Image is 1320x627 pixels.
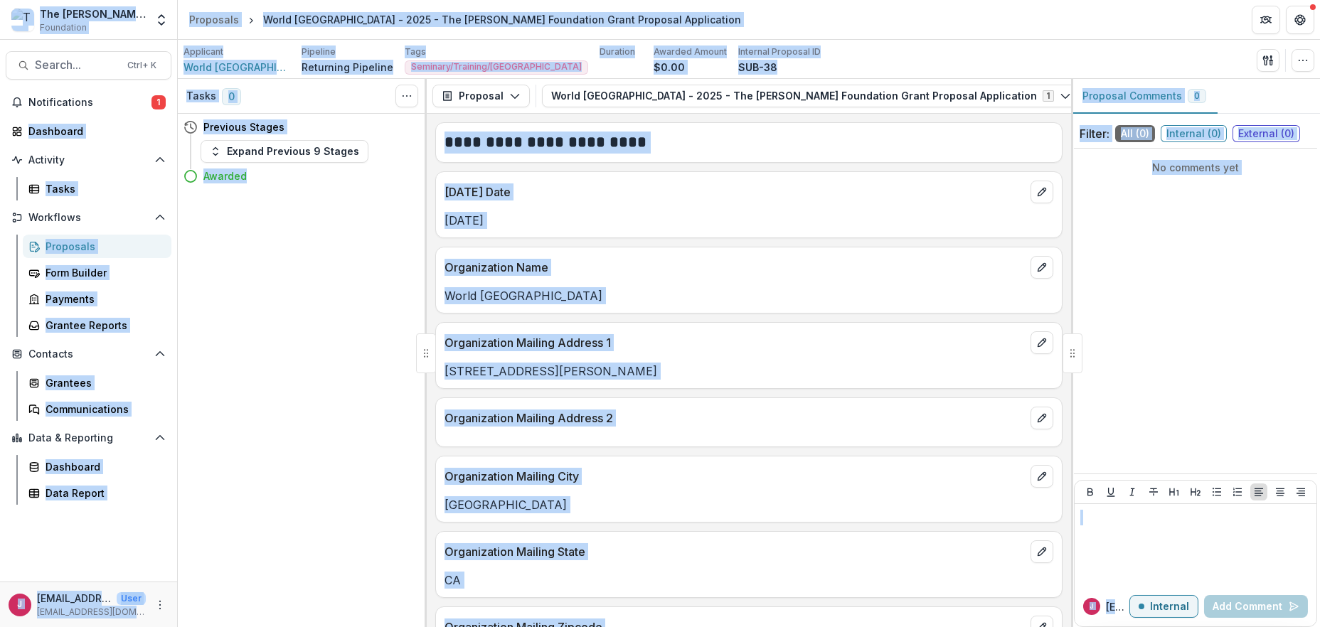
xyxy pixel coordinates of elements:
span: Contacts [28,348,149,360]
a: World [GEOGRAPHIC_DATA] [183,60,290,75]
button: Ordered List [1229,483,1246,500]
p: [EMAIL_ADDRESS][DOMAIN_NAME] [1106,599,1129,614]
div: World [GEOGRAPHIC_DATA] - 2025 - The [PERSON_NAME] Foundation Grant Proposal Application [263,12,741,27]
p: Awarded Amount [654,45,727,58]
span: External ( 0 ) [1233,125,1300,142]
div: Payments [46,291,160,306]
p: Tags [405,45,426,58]
p: CA [445,572,1053,589]
p: [EMAIL_ADDRESS][DOMAIN_NAME] [37,591,111,606]
button: Add Comment [1204,595,1308,618]
span: 0 [1194,91,1200,101]
p: $0.00 [654,60,685,75]
div: Communications [46,402,160,417]
button: edit [1031,181,1053,203]
p: [EMAIL_ADDRESS][DOMAIN_NAME] [37,606,146,618]
button: Open Data & Reporting [6,427,171,449]
div: Proposals [46,239,160,254]
div: Grantee Reports [46,318,160,333]
button: Open Contacts [6,343,171,365]
button: Open entity switcher [151,6,171,34]
p: Duration [600,45,635,58]
div: Form Builder [46,265,160,280]
button: Bullet List [1208,483,1225,500]
span: Notifications [28,97,151,109]
button: Strike [1145,483,1162,500]
div: Data Report [46,486,160,500]
a: Communications [23,397,171,421]
div: jcline@bolickfoundation.org [1090,603,1094,610]
button: Search... [6,51,171,80]
p: Returning Pipeline [302,60,393,75]
button: Align Left [1250,483,1267,500]
button: Align Center [1272,483,1289,500]
span: Data & Reporting [28,432,149,444]
span: All ( 0 ) [1115,125,1155,142]
p: Organization Mailing Address 1 [445,334,1025,351]
button: Bold [1082,483,1099,500]
button: More [151,596,169,613]
button: Proposal Comments [1071,79,1218,114]
button: edit [1031,540,1053,563]
button: Partners [1252,6,1280,34]
p: Internal Proposal ID [738,45,821,58]
span: Search... [35,58,119,72]
button: Get Help [1286,6,1314,34]
p: Organization Name [445,259,1025,276]
button: edit [1031,256,1053,279]
p: User [117,592,146,605]
p: Organization Mailing City [445,468,1025,485]
p: Internal [1150,601,1189,613]
div: Dashboard [28,124,160,139]
div: jcline@bolickfoundation.org [18,600,23,609]
span: 1 [151,95,166,109]
nav: breadcrumb [183,9,747,30]
div: Proposals [189,12,239,27]
a: Data Report [23,481,171,505]
a: Dashboard [23,455,171,478]
p: Filter: [1080,125,1109,142]
a: Payments [23,287,171,311]
button: Notifications1 [6,91,171,114]
button: Align Right [1292,483,1309,500]
button: Expand Previous 9 Stages [201,140,368,163]
p: Organization Mailing State [445,543,1025,560]
a: Form Builder [23,261,171,284]
button: World [GEOGRAPHIC_DATA] - 2025 - The [PERSON_NAME] Foundation Grant Proposal Application1 [542,85,1080,107]
button: Open Activity [6,149,171,171]
a: Tasks [23,177,171,200]
div: Tasks [46,181,160,196]
h4: Previous Stages [203,119,284,134]
span: Workflows [28,212,149,224]
button: Internal [1129,595,1198,618]
span: Foundation [40,21,87,34]
button: Heading 1 [1166,483,1183,500]
a: Grantees [23,371,171,395]
p: [DATE] [445,212,1053,229]
div: Dashboard [46,459,160,474]
div: Grantees [46,375,160,390]
button: Proposal [432,85,530,107]
p: Applicant [183,45,223,58]
p: SUB-38 [738,60,777,75]
p: [GEOGRAPHIC_DATA] [445,496,1053,513]
span: Internal ( 0 ) [1161,125,1227,142]
button: edit [1031,407,1053,429]
a: Proposals [23,235,171,258]
span: Activity [28,154,149,166]
button: Heading 2 [1187,483,1204,500]
span: Seminary/Training/[GEOGRAPHIC_DATA] [411,62,582,72]
button: Open Workflows [6,206,171,229]
h4: Awarded [203,168,247,183]
p: Organization Mailing Address 2 [445,409,1025,427]
p: Pipeline [302,45,336,58]
a: Dashboard [6,119,171,143]
button: edit [1031,465,1053,488]
img: The Bolick Foundation [11,9,34,31]
button: Toggle View Cancelled Tasks [395,85,418,107]
p: World [GEOGRAPHIC_DATA] [445,287,1053,304]
p: No comments yet [1080,160,1311,175]
p: [DATE] Date [445,183,1025,200]
p: [STREET_ADDRESS][PERSON_NAME] [445,363,1053,380]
